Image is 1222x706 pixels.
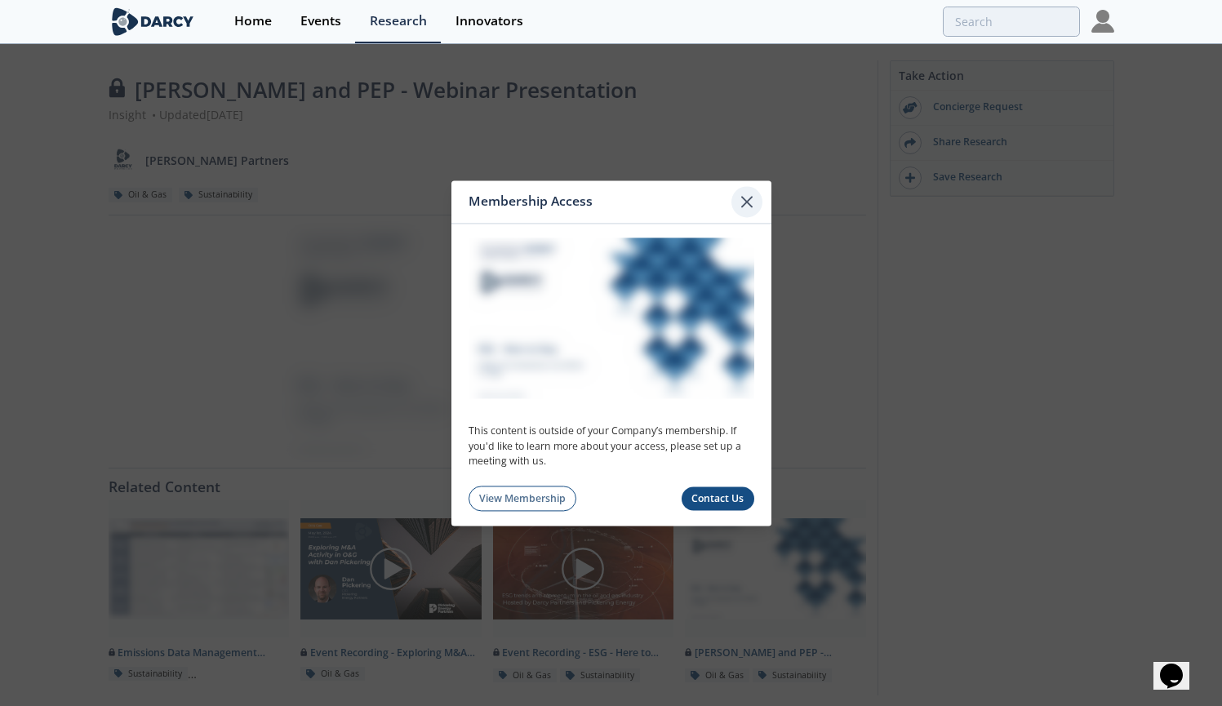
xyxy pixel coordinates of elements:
[469,424,754,469] p: This content is outside of your Company’s membership. If you'd like to learn more about your acce...
[109,7,198,36] img: logo-wide.svg
[300,15,341,28] div: Events
[1091,10,1114,33] img: Profile
[1153,641,1206,690] iframe: chat widget
[469,186,732,217] div: Membership Access
[455,15,523,28] div: Innovators
[234,15,272,28] div: Home
[370,15,427,28] div: Research
[469,486,577,512] a: View Membership
[469,238,754,398] img: Membership
[682,487,754,511] a: Contact Us
[943,7,1080,37] input: Advanced Search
